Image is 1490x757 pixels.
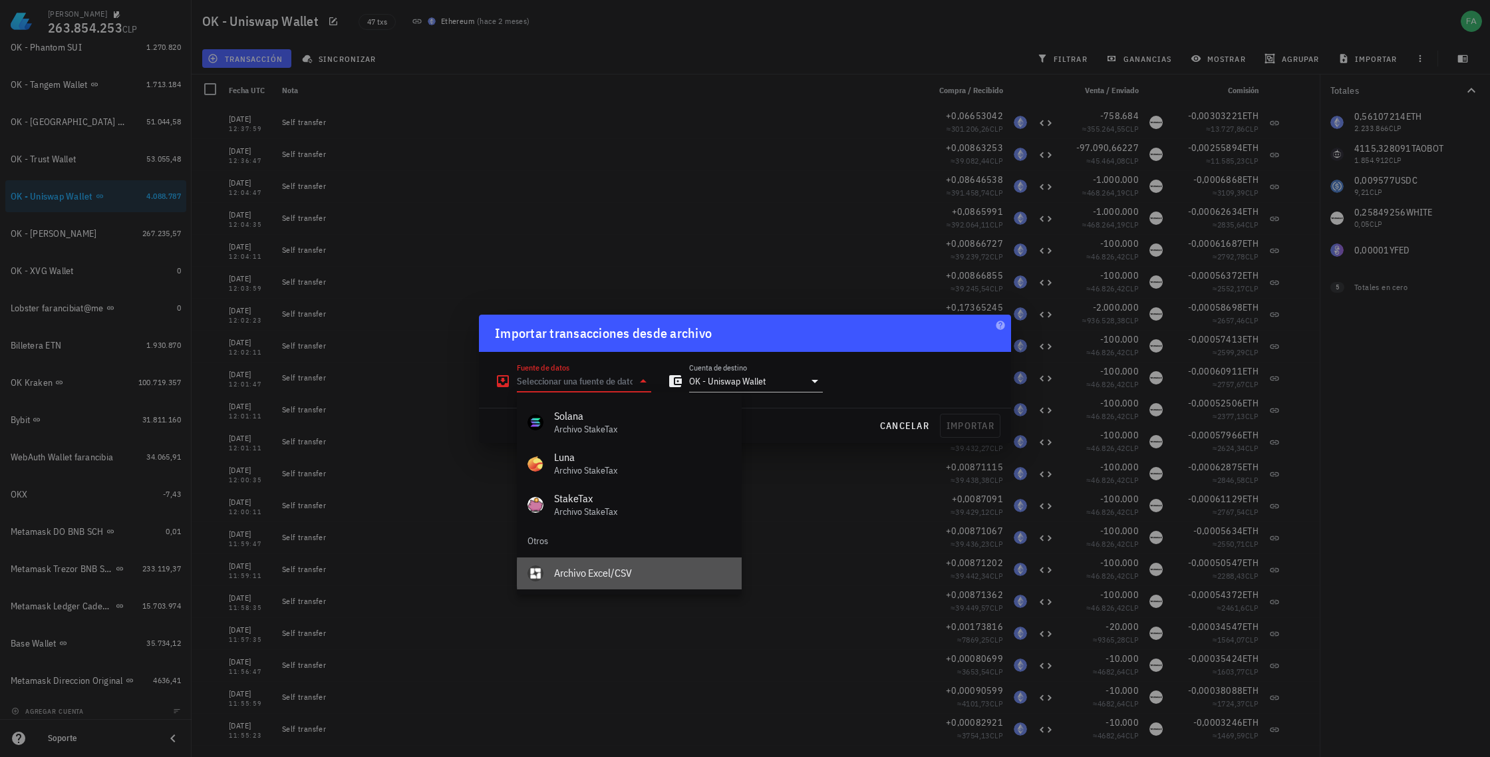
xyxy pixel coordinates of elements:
[689,363,747,373] label: Cuenta de destino
[554,465,731,476] div: Archivo StakeTax
[554,506,731,518] div: Archivo StakeTax
[517,363,569,373] label: Fuente de datos
[879,420,929,432] span: cancelar
[517,371,633,392] input: Seleccionar una fuente de datos
[517,526,742,557] div: Otros
[874,414,935,438] button: cancelar
[495,323,712,344] div: Importar transacciones desde archivo
[554,451,731,464] div: Luna
[554,424,731,435] div: Archivo StakeTax
[554,492,731,505] div: StakeTax
[554,567,731,579] div: Archivo Excel/CSV
[554,410,731,422] div: Solana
